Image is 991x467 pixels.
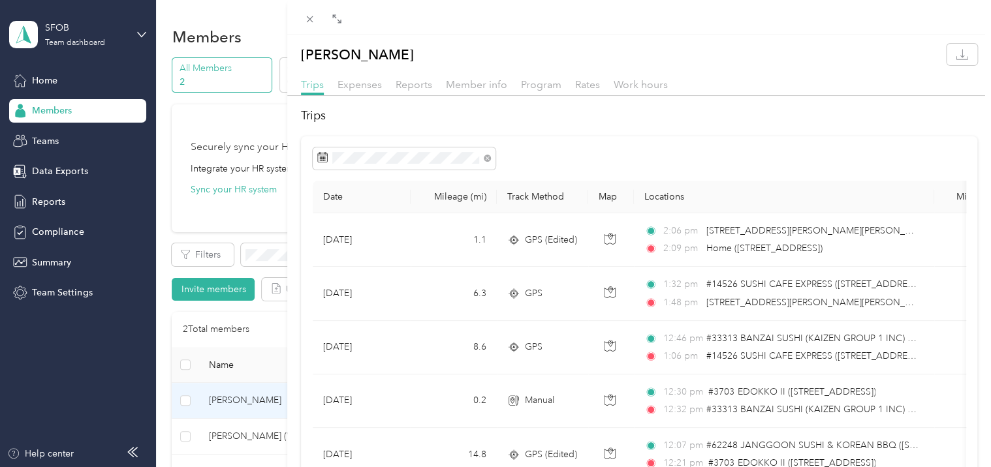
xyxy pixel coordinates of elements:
[411,321,497,374] td: 8.6
[525,286,543,301] span: GPS
[411,374,497,428] td: 0.2
[663,241,700,256] span: 2:09 pm
[525,393,554,408] span: Manual
[301,107,977,125] h2: Trips
[588,181,634,213] th: Map
[708,386,875,397] span: #3703 EDOKKO II ([STREET_ADDRESS])
[706,440,987,451] span: #62248 JANGGOON SUSHI & KOREAN BBQ ([STREET_ADDRESS])
[525,447,577,462] span: GPS (Edited)
[706,225,934,236] span: [STREET_ADDRESS][PERSON_NAME][PERSON_NAME]
[575,78,600,91] span: Rates
[706,279,923,290] span: #14526 SUSHI CAFE EXPRESS ([STREET_ADDRESS])
[663,224,700,238] span: 2:06 pm
[301,78,324,91] span: Trips
[706,297,934,308] span: [STREET_ADDRESS][PERSON_NAME][PERSON_NAME]
[614,78,668,91] span: Work hours
[313,374,411,428] td: [DATE]
[411,181,497,213] th: Mileage (mi)
[497,181,588,213] th: Track Method
[706,243,823,254] span: Home ([STREET_ADDRESS])
[411,267,497,320] td: 6.3
[313,213,411,267] td: [DATE]
[446,78,507,91] span: Member info
[313,321,411,374] td: [DATE]
[411,213,497,267] td: 1.1
[663,402,700,417] span: 12:32 pm
[396,78,432,91] span: Reports
[313,267,411,320] td: [DATE]
[663,331,700,346] span: 12:46 pm
[338,78,382,91] span: Expenses
[301,44,414,65] p: [PERSON_NAME]
[918,394,991,467] iframe: Everlance-gr Chat Button Frame
[663,295,700,310] span: 1:48 pm
[663,277,700,292] span: 1:32 pm
[663,385,702,399] span: 12:30 pm
[634,181,934,213] th: Locations
[521,78,561,91] span: Program
[525,233,577,247] span: GPS (Edited)
[313,181,411,213] th: Date
[663,438,700,453] span: 12:07 pm
[706,350,923,361] span: #14526 SUSHI CAFE EXPRESS ([STREET_ADDRESS])
[525,340,543,354] span: GPS
[663,349,700,363] span: 1:06 pm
